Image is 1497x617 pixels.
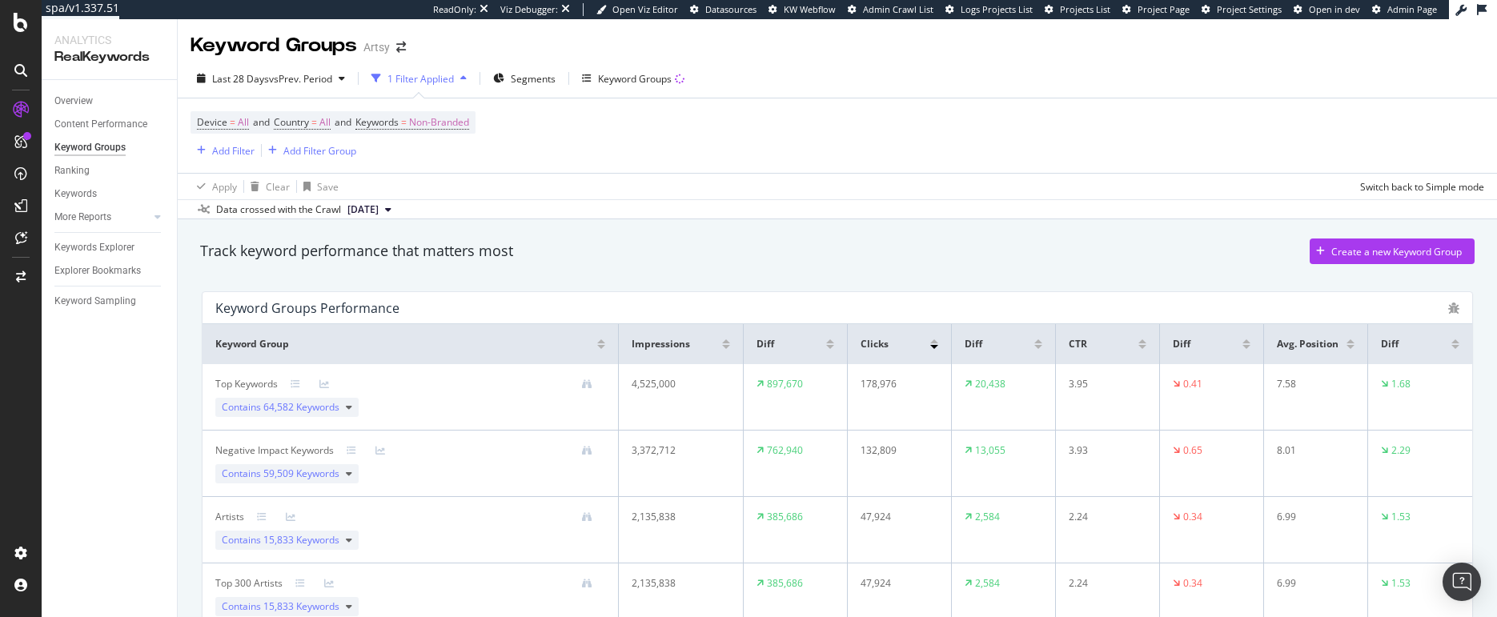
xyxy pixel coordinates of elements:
[263,400,339,414] span: 64,582 Keywords
[1448,302,1459,314] div: bug
[54,116,166,133] a: Content Performance
[632,510,720,524] div: 2,135,838
[1381,337,1399,351] span: Diff
[1277,510,1346,524] div: 6.99
[1277,443,1346,458] div: 8.01
[632,337,690,351] span: Impressions
[283,144,356,158] div: Add Filter Group
[396,42,406,53] div: arrow-right-arrow-left
[54,48,164,66] div: RealKeywords
[975,510,1000,524] div: 2,584
[54,262,141,279] div: Explorer Bookmarks
[401,115,407,129] span: =
[1069,510,1138,524] div: 2.24
[500,3,558,16] div: Viz Debugger:
[253,115,270,129] span: and
[1122,3,1190,16] a: Project Page
[861,443,930,458] div: 132,809
[215,443,334,458] div: Negative Impact Keywords
[632,576,720,591] div: 2,135,838
[598,72,672,86] div: Keyword Groups
[191,174,237,199] button: Apply
[347,202,379,217] span: 2025 Sep. 18th
[191,66,351,91] button: Last 28 DaysvsPrev. Period
[1277,377,1346,391] div: 7.58
[757,337,774,351] span: Diff
[238,111,249,134] span: All
[1331,245,1462,258] div: Create a new Keyword Group
[263,599,339,613] span: 15,833 Keywords
[1069,377,1138,391] div: 3.95
[197,115,227,129] span: Device
[596,3,678,16] a: Open Viz Editor
[1387,3,1437,15] span: Admin Page
[244,174,290,199] button: Clear
[861,576,930,591] div: 47,924
[54,239,134,256] div: Keywords Explorer
[54,239,166,256] a: Keywords Explorer
[975,576,1000,591] div: 2,584
[54,139,126,156] div: Keyword Groups
[54,262,166,279] a: Explorer Bookmarks
[317,180,339,194] div: Save
[961,3,1033,15] span: Logs Projects List
[1360,180,1484,194] div: Switch back to Simple mode
[690,3,757,16] a: Datasources
[1277,337,1338,351] span: Avg. Position
[1183,510,1202,524] div: 0.34
[705,3,757,15] span: Datasources
[222,533,339,547] span: Contains
[365,66,473,91] button: 1 Filter Applied
[769,3,836,16] a: KW Webflow
[200,241,513,262] div: Track keyword performance that matters most
[1372,3,1437,16] a: Admin Page
[767,377,803,391] div: 897,670
[222,400,339,415] span: Contains
[784,3,836,15] span: KW Webflow
[54,293,136,310] div: Keyword Sampling
[54,93,93,110] div: Overview
[222,599,339,614] span: Contains
[1391,510,1411,524] div: 1.53
[612,3,678,15] span: Open Viz Editor
[1310,238,1475,264] button: Create a new Keyword Group
[363,39,390,55] div: Artsy
[54,139,166,156] a: Keyword Groups
[54,293,166,310] a: Keyword Sampling
[1294,3,1360,16] a: Open in dev
[311,115,317,129] span: =
[1069,443,1138,458] div: 3.93
[262,141,356,160] button: Add Filter Group
[230,115,235,129] span: =
[1443,563,1481,601] div: Open Intercom Messenger
[215,510,244,524] div: Artists
[355,115,399,129] span: Keywords
[215,377,278,391] div: Top Keywords
[191,32,357,59] div: Keyword Groups
[215,576,283,591] div: Top 300 Artists
[1045,3,1110,16] a: Projects List
[212,144,255,158] div: Add Filter
[263,467,339,480] span: 59,509 Keywords
[767,510,803,524] div: 385,686
[319,111,331,134] span: All
[297,174,339,199] button: Save
[975,443,1005,458] div: 13,055
[861,510,930,524] div: 47,924
[1391,576,1411,591] div: 1.53
[487,66,562,91] button: Segments
[54,93,166,110] a: Overview
[54,162,166,179] a: Ranking
[387,72,454,86] div: 1 Filter Applied
[1354,174,1484,199] button: Switch back to Simple mode
[1069,576,1138,591] div: 2.24
[1183,576,1202,591] div: 0.34
[266,180,290,194] div: Clear
[632,377,720,391] div: 4,525,000
[263,533,339,547] span: 15,833 Keywords
[861,337,889,351] span: Clicks
[1173,337,1190,351] span: Diff
[409,111,469,134] span: Non-Branded
[861,377,930,391] div: 178,976
[863,3,933,15] span: Admin Crawl List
